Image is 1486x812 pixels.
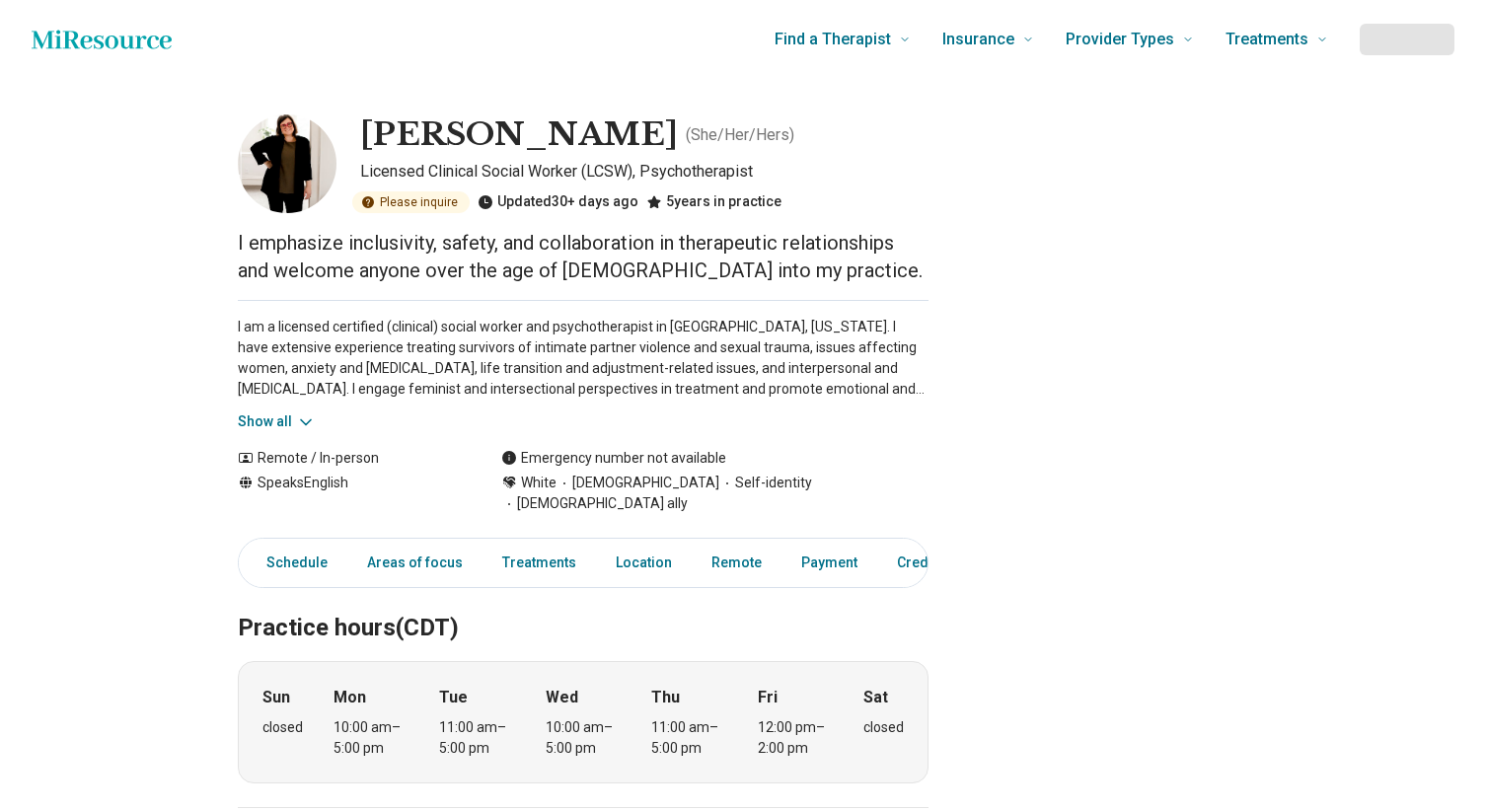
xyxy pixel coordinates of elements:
[360,114,678,156] h1: [PERSON_NAME]
[238,411,316,432] button: Show all
[557,473,719,493] span: [DEMOGRAPHIC_DATA]
[490,543,588,583] a: Treatments
[546,717,622,759] div: 10:00 am – 5:00 pm
[439,686,468,709] strong: Tue
[604,543,684,583] a: Location
[758,686,778,709] strong: Fri
[238,448,462,469] div: Remote / In-person
[501,493,688,514] span: [DEMOGRAPHIC_DATA] ally
[439,717,515,759] div: 11:00 am – 5:00 pm
[775,26,891,53] span: Find a Therapist
[863,686,888,709] strong: Sat
[942,26,1014,53] span: Insurance
[885,543,984,583] a: Credentials
[238,114,336,213] img: Helen Cheek, Licensed Clinical Social Worker (LCSW)
[243,543,339,583] a: Schedule
[1066,26,1174,53] span: Provider Types
[334,717,409,759] div: 10:00 am – 5:00 pm
[521,473,557,493] span: White
[238,564,929,645] h2: Practice hours (CDT)
[1226,26,1308,53] span: Treatments
[238,473,462,514] div: Speaks English
[238,229,929,284] p: I emphasize inclusivity, safety, and collaboration in therapeutic relationships and welcome anyon...
[352,191,470,213] div: Please inquire
[789,543,869,583] a: Payment
[32,20,172,59] a: Home page
[546,686,578,709] strong: Wed
[758,717,834,759] div: 12:00 pm – 2:00 pm
[478,191,638,213] div: Updated 30+ days ago
[646,191,781,213] div: 5 years in practice
[651,717,727,759] div: 11:00 am – 5:00 pm
[501,448,726,469] div: Emergency number not available
[238,317,929,400] p: I am a licensed certified (clinical) social worker and psychotherapist in [GEOGRAPHIC_DATA], [US_...
[651,686,680,709] strong: Thu
[262,717,303,738] div: closed
[355,543,475,583] a: Areas of focus
[334,686,366,709] strong: Mon
[700,543,774,583] a: Remote
[719,473,812,493] span: Self-identity
[238,661,929,783] div: When does the program meet?
[360,160,929,184] p: Licensed Clinical Social Worker (LCSW), Psychotherapist
[262,686,290,709] strong: Sun
[863,717,904,738] div: closed
[686,123,794,147] p: ( She/Her/Hers )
